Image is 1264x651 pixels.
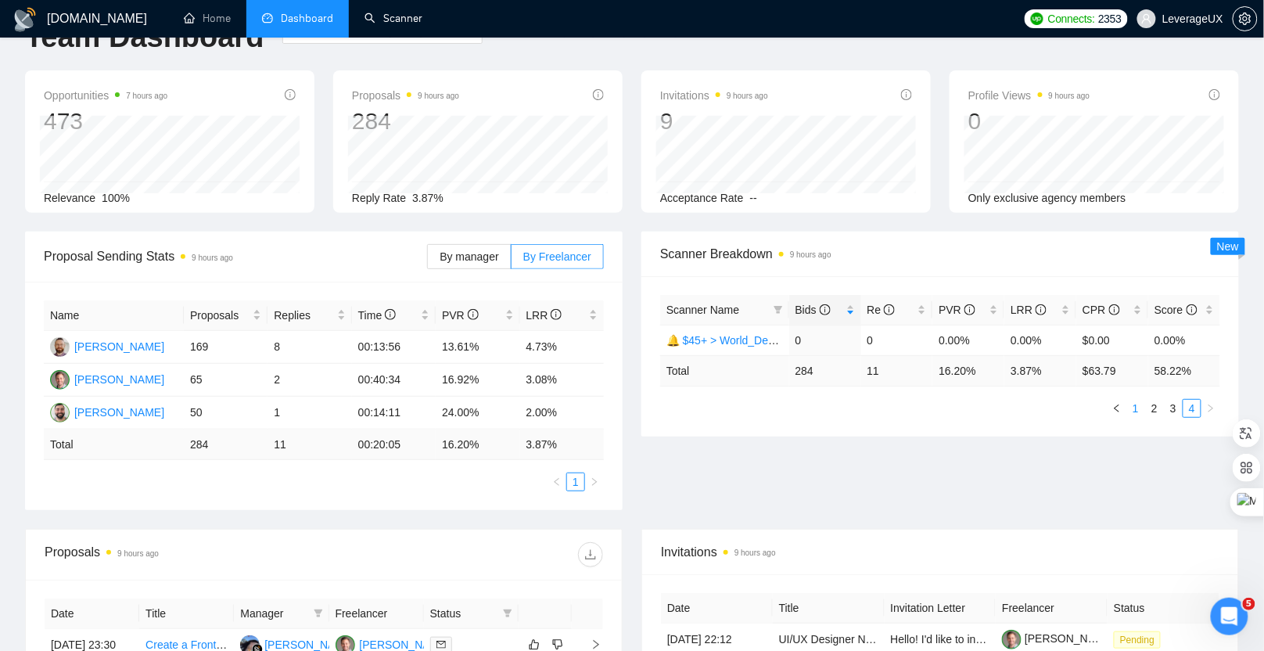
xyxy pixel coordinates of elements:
[74,338,164,355] div: [PERSON_NAME]
[1108,399,1126,418] button: left
[45,542,324,567] div: Proposals
[50,405,164,418] a: RL[PERSON_NAME]
[1148,355,1220,386] td: 58.22 %
[1201,399,1220,418] button: right
[520,331,604,364] td: 4.73%
[1108,399,1126,418] li: Previous Page
[790,250,831,259] time: 9 hours ago
[567,473,584,491] a: 1
[74,404,164,421] div: [PERSON_NAME]
[352,430,436,460] td: 00:20:05
[660,106,768,136] div: 9
[585,473,604,491] li: Next Page
[1031,13,1043,25] img: upwork-logo.png
[932,355,1004,386] td: 16.20 %
[70,343,102,359] div: Nazar
[661,593,773,624] th: Date
[44,192,95,204] span: Relevance
[31,111,282,218] p: [PERSON_NAME] [PERSON_NAME][EMAIL_ADDRESS][DOMAIN_NAME] 👋
[184,300,268,331] th: Proposals
[50,370,70,390] img: TV
[520,364,604,397] td: 3.08%
[197,25,228,56] img: Profile image for Mariia
[1002,632,1115,645] a: [PERSON_NAME]
[867,304,896,316] span: Re
[352,397,436,430] td: 00:14:11
[660,86,768,105] span: Invitations
[32,394,262,410] div: Поставити запитання
[884,304,895,315] span: info-circle
[209,488,313,551] button: Допомога
[666,304,739,316] span: Scanner Name
[1049,92,1090,100] time: 9 hours ago
[520,397,604,430] td: 2.00%
[352,364,436,397] td: 00:40:34
[13,7,38,32] img: logo
[436,364,519,397] td: 16.92%
[117,549,159,558] time: 9 hours ago
[660,355,789,386] td: Total
[1036,304,1047,315] span: info-circle
[579,548,602,561] span: download
[1109,304,1120,315] span: info-circle
[44,86,167,105] span: Opportunities
[285,89,296,100] span: info-circle
[1165,400,1182,417] a: 3
[1243,598,1255,610] span: 5
[16,314,296,372] div: Profile image for NazarДобрий день, стосовно сповіщень не тестували бо баланс поповнили заздалегі...
[50,403,70,423] img: RL
[468,309,479,320] span: info-circle
[770,298,786,322] span: filter
[268,364,351,397] td: 2
[666,334,860,347] a: 🔔 $45+ > World_Design+Dev_General
[352,192,406,204] span: Reply Rate
[436,430,519,460] td: 16.20 %
[104,488,208,551] button: Повідомлення
[1233,13,1257,25] span: setting
[440,250,498,263] span: By manager
[1233,13,1258,25] a: setting
[861,355,933,386] td: 11
[16,380,297,423] div: Поставити запитання
[779,633,1190,646] a: UI/UX Designer Needed for Premium Pickleball Paddle Web Page (Figma + Shopify)
[578,542,603,567] button: download
[436,331,519,364] td: 13.61%
[789,355,861,386] td: 284
[32,482,262,515] div: ✅ How To: Connect your agency to [DOMAIN_NAME]
[234,599,329,629] th: Manager
[1187,304,1198,315] span: info-circle
[1209,89,1220,100] span: info-circle
[352,106,459,136] div: 284
[16,290,297,372] div: Нещодавнє повідомленняProfile image for NazarДобрий день, стосовно сповіщень не тестували бо бала...
[227,25,258,56] img: Profile image for Dima
[885,593,996,624] th: Invitation Letter
[968,192,1126,204] span: Only exclusive agency members
[430,605,497,622] span: Status
[661,542,1219,562] span: Invitations
[352,86,459,105] span: Proposals
[412,192,443,204] span: 3.87%
[232,527,289,538] span: Допомога
[44,106,167,136] div: 473
[1154,304,1197,316] span: Score
[1076,355,1148,386] td: $ 63.79
[167,25,199,56] img: Profile image for Nazar
[773,593,885,624] th: Title
[548,473,566,491] li: Previous Page
[1211,598,1248,635] iframe: To enrich screen reader interactions, please activate Accessibility in Grammarly extension settings
[184,331,268,364] td: 169
[50,337,70,357] img: AK
[789,325,861,355] td: 0
[190,307,250,324] span: Proposals
[50,340,164,352] a: AK[PERSON_NAME]
[240,638,354,650] a: AA[PERSON_NAME]
[44,246,427,266] span: Proposal Sending Stats
[500,602,515,625] span: filter
[1083,304,1119,316] span: CPR
[126,92,167,100] time: 7 hours ago
[1146,400,1163,417] a: 2
[352,331,436,364] td: 00:13:56
[31,30,56,55] img: logo
[74,371,164,388] div: [PERSON_NAME]
[329,599,424,629] th: Freelancer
